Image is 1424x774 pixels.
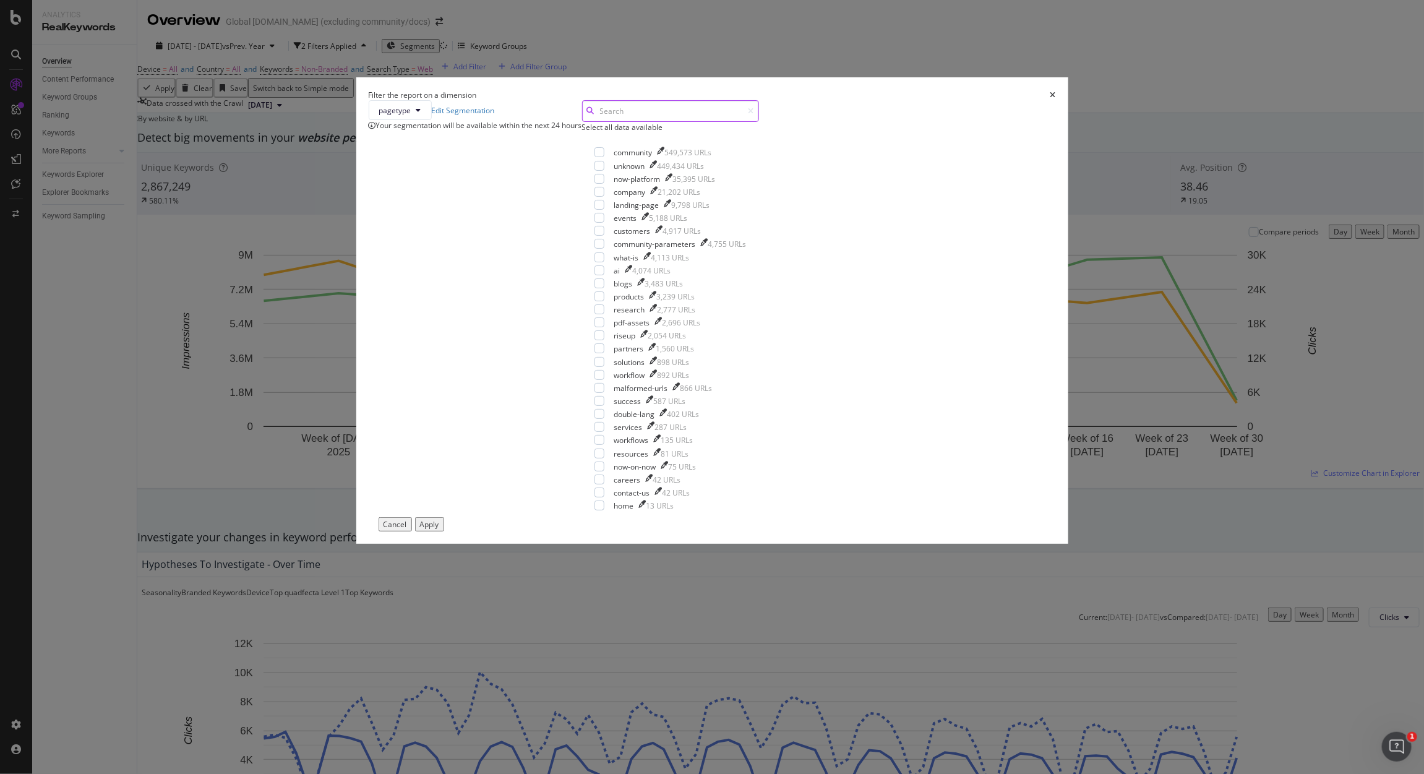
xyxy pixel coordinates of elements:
[25,303,100,316] span: Search for help
[25,377,207,390] div: Understanding AI Bot Data in Botify
[415,517,444,531] button: Apply
[25,354,207,367] div: Status Codes and Network Errors
[72,417,114,426] span: Messages
[186,386,247,436] button: Help
[207,417,226,426] span: Help
[614,226,651,236] div: customers
[614,475,641,485] div: careers
[680,383,713,393] div: 866 URLs
[614,409,655,419] div: double-lang
[55,196,445,206] span: Thank you for your patience. We will try to get back to you as soon as possible.
[25,130,223,151] p: How can we help?
[18,326,229,349] div: Integrating Web Traffic Data
[614,383,668,393] div: malformed-urls
[661,435,693,445] div: 135 URLs
[1382,732,1412,762] iframe: Intercom live chat
[614,161,645,171] div: unknown
[18,349,229,372] div: Status Codes and Network Errors
[656,343,695,354] div: 1,560 URLs
[62,386,124,436] button: Messages
[379,105,411,116] span: pagetype
[665,147,712,158] div: 549,573 URLs
[614,370,645,381] div: workflow
[356,77,1068,544] div: modal
[661,449,689,459] div: 81 URLs
[420,519,439,530] div: Apply
[663,226,701,236] div: 4,917 URLs
[124,386,186,436] button: Tickets
[369,120,582,131] div: info banner
[614,435,649,445] div: workflows
[582,100,759,122] input: Search
[672,200,710,210] div: 9,798 URLs
[614,265,620,276] div: ai
[140,417,170,426] span: Tickets
[25,88,223,130] p: Hello [PERSON_NAME].
[614,304,645,315] div: research
[614,147,653,158] div: community
[657,291,695,302] div: 3,239 URLs
[658,357,690,368] div: 898 URLs
[1407,732,1417,742] span: 1
[614,462,656,472] div: now-on-now
[614,449,649,459] div: resources
[650,213,688,223] div: 5,188 URLs
[147,20,172,45] img: Profile image for Jack
[614,396,641,406] div: success
[658,187,701,197] div: 21,202 URLs
[614,501,634,511] div: home
[669,462,697,472] div: 75 URLs
[25,261,207,274] div: AI Agent and team can help
[614,357,645,368] div: solutions
[25,331,207,344] div: Integrating Web Traffic Data
[25,24,83,43] img: logo
[614,422,643,432] div: services
[376,120,582,131] div: Your segmentation will be available within the next 24 hours
[646,501,674,511] div: 13 URLs
[25,196,50,220] img: Profile image for Jack
[432,105,495,116] a: Edit Segmentation
[614,252,639,263] div: what-is
[12,166,235,231] div: Recent messageProfile image for JackThank you for your patience. We will try to get back to you a...
[614,488,650,498] div: contact-us
[653,475,681,485] div: 42 URLs
[708,239,747,249] div: 4,755 URLs
[194,20,219,45] img: Profile image for Jessica
[663,488,690,498] div: 42 URLs
[55,208,73,221] div: Jack
[658,370,690,381] div: 892 URLs
[384,519,407,530] div: Cancel
[25,248,207,261] div: Ask a question
[614,317,650,328] div: pdf-assets
[369,90,477,100] div: Filter the report on a dimension
[171,20,195,45] img: Profile image for Alex
[658,161,705,171] div: 449,434 URLs
[614,291,645,302] div: products
[655,422,687,432] div: 287 URLs
[582,122,759,132] div: Select all data available
[1050,90,1056,100] div: times
[651,252,690,263] div: 4,113 URLs
[379,517,412,531] button: Cancel
[18,372,229,395] div: Understanding AI Bot Data in Botify
[614,200,659,210] div: landing-page
[25,177,222,190] div: Recent message
[18,296,229,321] button: Search for help
[645,278,684,289] div: 3,483 URLs
[614,213,637,223] div: events
[614,174,661,184] div: now-platform
[654,396,686,406] div: 587 URLs
[673,174,716,184] div: 35,395 URLs
[614,330,636,341] div: riseup
[369,100,432,120] button: pagetype
[614,278,633,289] div: blogs
[663,317,701,328] div: 2,696 URLs
[17,417,45,426] span: Home
[658,304,696,315] div: 2,777 URLs
[13,185,234,231] div: Profile image for JackThank you for your patience. We will try to get back to you as soon as poss...
[648,330,687,341] div: 2,054 URLs
[614,187,646,197] div: company
[667,409,700,419] div: 402 URLs
[75,208,111,221] div: • 1h ago
[614,239,696,249] div: community-parameters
